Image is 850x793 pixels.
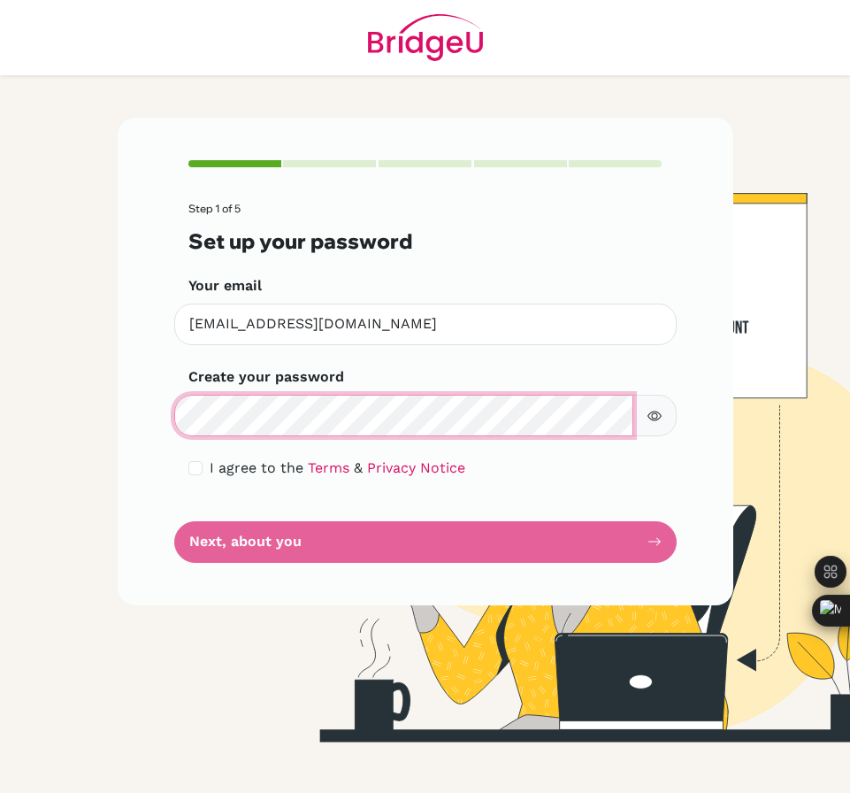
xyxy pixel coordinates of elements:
[210,459,303,476] span: I agree to the
[188,366,344,388] label: Create your password
[367,459,465,476] a: Privacy Notice
[188,275,262,296] label: Your email
[354,459,363,476] span: &
[308,459,349,476] a: Terms
[188,229,662,254] h3: Set up your password
[188,202,241,215] span: Step 1 of 5
[174,304,677,345] input: Insert your email*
